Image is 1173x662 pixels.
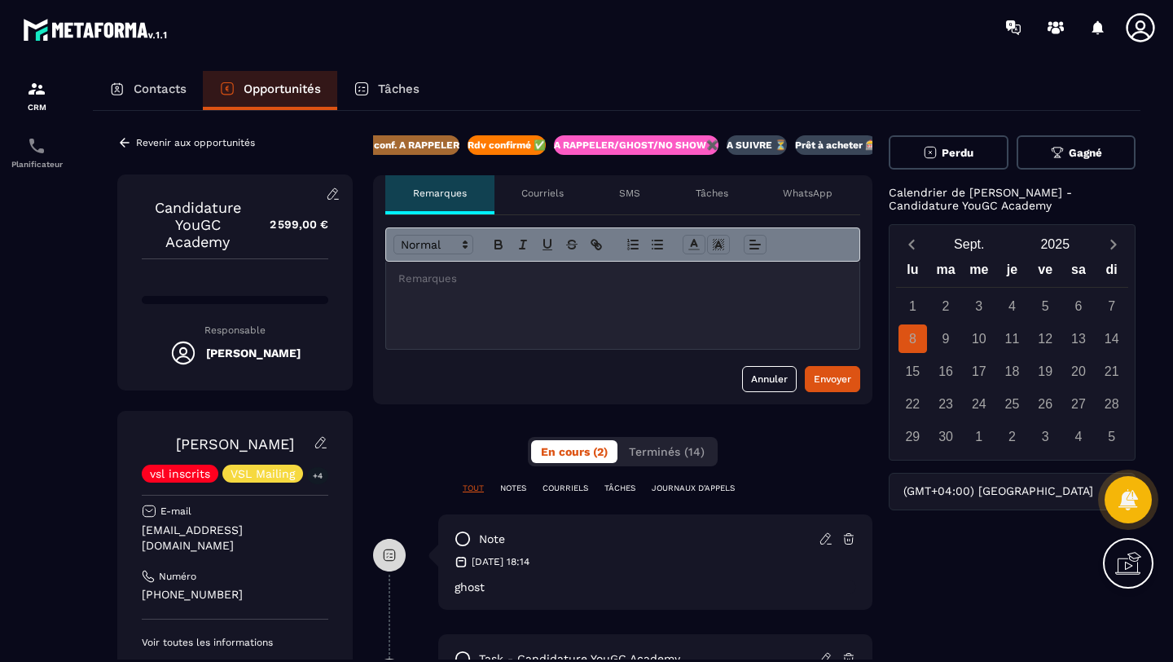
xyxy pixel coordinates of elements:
div: Envoyer [814,371,851,387]
a: schedulerschedulerPlanificateur [4,124,69,181]
img: formation [27,79,46,99]
div: 1 [898,292,927,320]
div: Calendar wrapper [896,258,1128,451]
p: Remarques [413,187,467,200]
p: Prêt à acheter 🎰 [795,139,877,152]
p: Opportunités [244,82,321,96]
button: Previous month [896,233,926,255]
div: me [962,258,995,287]
div: 17 [964,357,993,386]
div: 19 [1031,357,1060,386]
a: [PERSON_NAME] [176,435,294,452]
div: 26 [1031,390,1060,418]
p: CRM [4,103,69,112]
button: Terminés (14) [619,440,714,463]
a: Contacts [93,71,203,110]
div: 2 [932,292,960,320]
p: WhatsApp [783,187,833,200]
div: 18 [998,357,1026,386]
p: Voir toutes les informations [142,636,328,649]
p: Numéro [159,570,196,583]
img: logo [23,15,169,44]
p: A SUIVRE ⏳ [727,139,787,152]
div: 4 [998,292,1026,320]
div: je [995,258,1029,287]
div: Search for option [889,473,1136,510]
div: 4 [1064,422,1092,451]
h5: [PERSON_NAME] [206,346,301,360]
p: Tâches [696,187,728,200]
p: Courriels [521,187,564,200]
p: TÂCHES [604,483,635,494]
p: Planificateur [4,160,69,169]
button: En cours (2) [531,440,617,463]
div: 8 [898,324,927,353]
div: 21 [1097,357,1126,386]
p: Candidature YouGC Academy [142,199,253,250]
button: Open months overlay [926,230,1013,258]
p: Tâches [378,82,420,96]
div: 16 [932,357,960,386]
p: RDV à conf. A RAPPELER [343,139,459,152]
button: Gagné [1017,135,1136,170]
p: TOUT [463,483,484,494]
div: 27 [1064,390,1092,418]
button: Next month [1098,233,1128,255]
div: 14 [1097,324,1126,353]
span: Perdu [942,147,973,159]
div: ma [929,258,963,287]
p: Contacts [134,82,187,96]
div: sa [1062,258,1096,287]
p: Rdv confirmé ✅ [468,139,546,152]
div: lu [896,258,929,287]
button: Open years overlay [1013,230,1099,258]
button: Perdu [889,135,1008,170]
div: 5 [1097,422,1126,451]
div: di [1095,258,1128,287]
p: [EMAIL_ADDRESS][DOMAIN_NAME] [142,523,328,554]
p: vsl inscrits [150,468,210,479]
div: 28 [1097,390,1126,418]
span: Gagné [1069,147,1102,159]
a: Opportunités [203,71,337,110]
div: 9 [932,324,960,353]
div: 15 [898,357,927,386]
span: En cours (2) [541,445,608,458]
p: SMS [619,187,640,200]
a: Tâches [337,71,436,110]
div: 7 [1097,292,1126,320]
div: 3 [1031,422,1060,451]
p: [DATE] 18:14 [472,555,529,568]
div: 6 [1064,292,1092,320]
button: Envoyer [805,366,860,392]
a: formationformationCRM [4,67,69,124]
div: 30 [932,422,960,451]
div: 12 [1031,324,1060,353]
div: Calendar days [896,292,1128,451]
div: 23 [932,390,960,418]
div: 11 [998,324,1026,353]
p: Revenir aux opportunités [136,137,255,148]
button: Annuler [742,366,797,392]
p: JOURNAUX D'APPELS [652,483,735,494]
div: 2 [998,422,1026,451]
img: scheduler [27,136,46,156]
div: 25 [998,390,1026,418]
span: Terminés (14) [629,445,705,458]
div: 10 [964,324,993,353]
p: 2 599,00 € [253,209,328,241]
p: [PHONE_NUMBER] [142,587,328,602]
span: (GMT+04:00) [GEOGRAPHIC_DATA] [899,483,1096,501]
div: 22 [898,390,927,418]
p: note [479,532,505,547]
div: 1 [964,422,993,451]
div: 29 [898,422,927,451]
div: 3 [964,292,993,320]
p: COURRIELS [543,483,588,494]
p: VSL Mailing [231,468,295,479]
p: Calendrier de [PERSON_NAME] - Candidature YouGC Academy [889,186,1136,212]
p: E-mail [160,505,191,518]
input: Search for option [1096,483,1109,501]
p: +4 [307,467,328,484]
p: Responsable [142,324,328,336]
